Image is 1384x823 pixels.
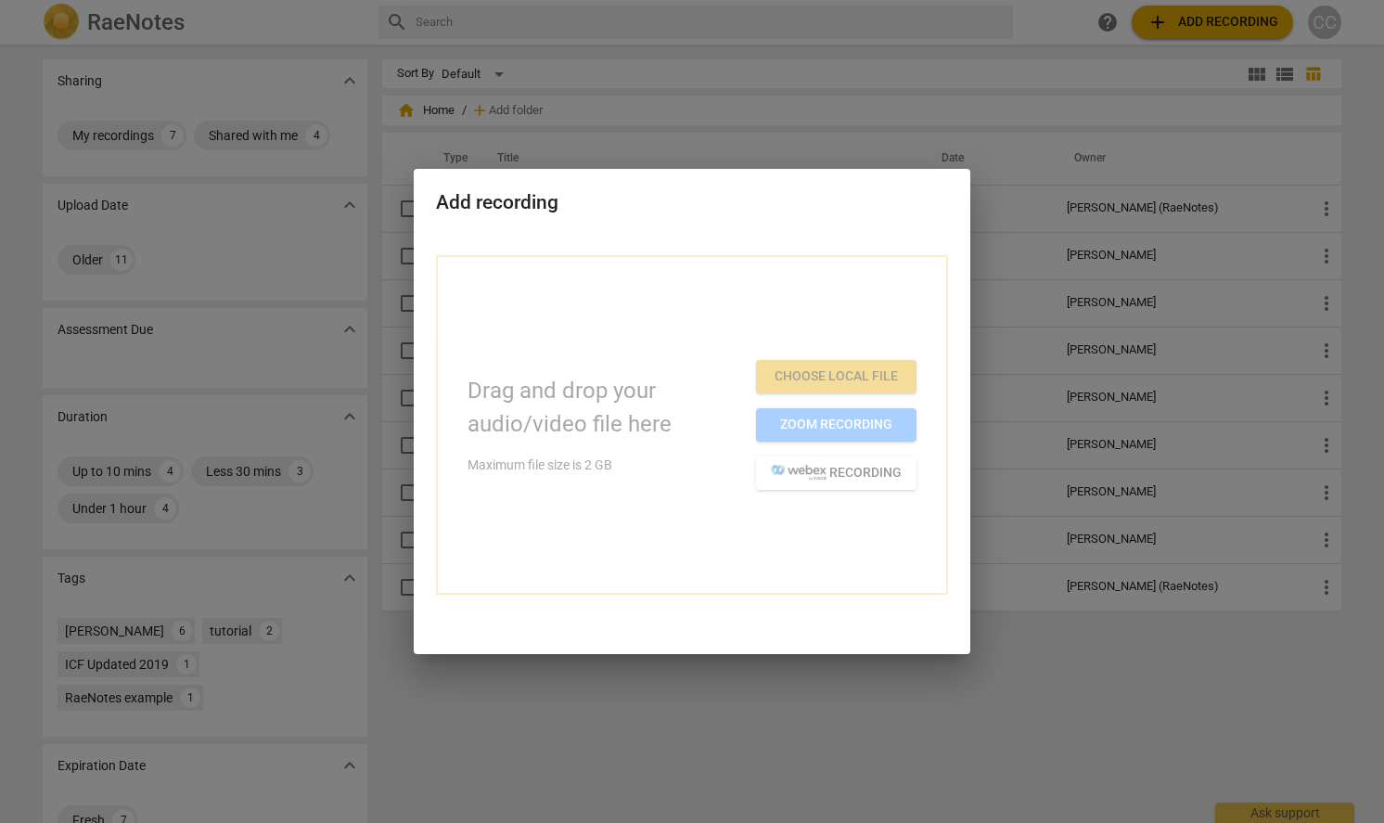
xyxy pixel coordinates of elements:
[468,456,741,475] p: Maximum file size is 2 GB
[756,360,916,393] button: Choose local file
[756,408,916,442] button: Zoom recording
[771,464,902,482] span: recording
[436,191,948,214] h2: Add recording
[756,457,916,490] button: recording
[771,416,902,434] span: Zoom recording
[468,375,741,440] p: Drag and drop your audio/video file here
[771,367,902,386] span: Choose local file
